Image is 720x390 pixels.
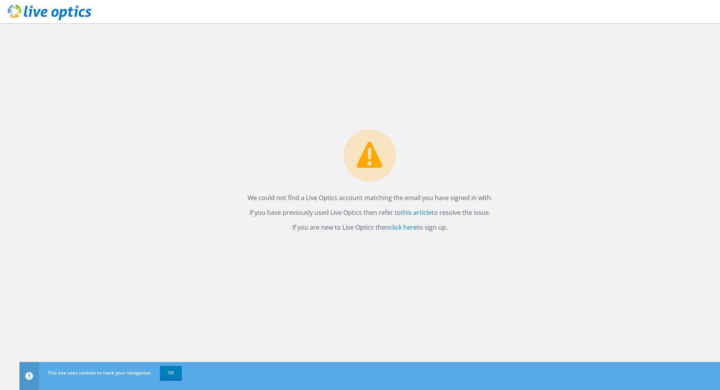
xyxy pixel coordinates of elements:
[248,222,492,233] p: If you are new to Live Optics then to sign up.
[47,369,152,376] span: This site uses cookies to track your navigation.
[160,366,182,380] a: OK
[389,223,417,232] a: click here
[401,208,432,217] a: this article
[248,207,492,218] p: If you have previously used Live Optics then refer to to resolve the issue.
[248,192,492,203] p: We could not find a Live Optics account matching the email you have signed in with.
